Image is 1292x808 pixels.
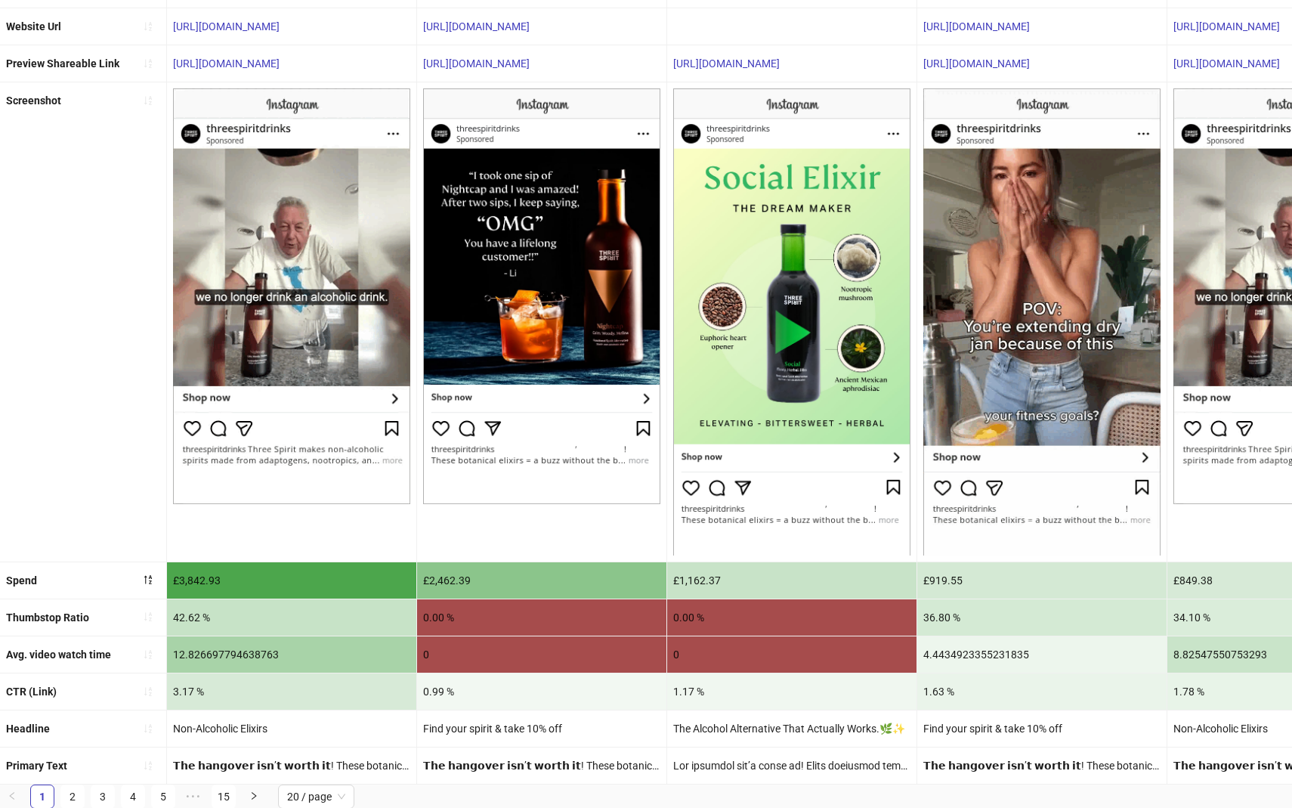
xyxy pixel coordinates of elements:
[122,785,144,808] a: 4
[287,785,345,808] span: 20 / page
[143,723,153,734] span: sort-ascending
[1173,57,1280,70] a: [URL][DOMAIN_NAME]
[6,94,61,107] b: Screenshot
[923,88,1161,555] img: Screenshot 120231203749740689
[6,611,89,624] b: Thumbstop Ratio
[417,748,666,784] div: 𝗧𝗵𝗲 𝗵𝗮𝗻𝗴𝗼𝘃𝗲𝗿 𝗶𝘀𝗻’𝘁 𝘄𝗼𝗿𝘁𝗵 𝗶𝘁! These botanical elixirs = a buzz without the booze? ✨ Basically, the...
[31,785,54,808] a: 1
[173,20,280,33] a: [URL][DOMAIN_NAME]
[8,791,17,800] span: left
[173,57,280,70] a: [URL][DOMAIN_NAME]
[917,562,1167,599] div: £919.55
[917,673,1167,710] div: 1.63 %
[667,748,916,784] div: Lor ipsumdol sit’a conse ad! Elits doeiusmod tempori = u labo etdolor mag aliqu? ✨ ⭐⭐⭐⭐⭐ “E'ad mi...
[417,710,666,747] div: Find your spirit & take 10% off
[667,562,916,599] div: £1,162.37
[917,636,1167,673] div: 4.4434923355231835
[143,21,153,32] span: sort-ascending
[423,20,530,33] a: [URL][DOMAIN_NAME]
[673,88,910,555] img: Screenshot 120227652503910689
[167,636,416,673] div: 12.826697794638763
[249,791,258,800] span: right
[167,673,416,710] div: 3.17 %
[6,20,61,33] b: Website Url
[417,673,666,710] div: 0.99 %
[167,710,416,747] div: Non-Alcoholic Elixirs
[6,57,119,70] b: Preview Shareable Link
[143,686,153,697] span: sort-ascending
[6,649,111,661] b: Avg. video watch time
[167,748,416,784] div: 𝗧𝗵𝗲 𝗵𝗮𝗻𝗴𝗼𝘃𝗲𝗿 𝗶𝘀𝗻’𝘁 𝘄𝗼𝗿𝘁𝗵 𝗶𝘁! These botanical elixirs = a buzz without the booze? ✨ Basically, the...
[673,57,780,70] a: [URL][DOMAIN_NAME]
[61,785,84,808] a: 2
[667,710,916,747] div: The Alcohol Alternative That Actually Works.🌿✨
[667,599,916,636] div: 0.00 %
[417,599,666,636] div: 0.00 %
[417,562,666,599] div: £2,462.39
[143,95,153,106] span: sort-ascending
[91,785,114,808] a: 3
[6,574,37,587] b: Spend
[143,611,153,622] span: sort-ascending
[917,748,1167,784] div: 𝗧𝗵𝗲 𝗵𝗮𝗻𝗴𝗼𝘃𝗲𝗿 𝗶𝘀𝗻’𝘁 𝘄𝗼𝗿𝘁𝗵 𝗶𝘁! These botanical elixirs = a buzz without the booze? ✨ Basically, the...
[6,760,67,772] b: Primary Text
[917,599,1167,636] div: 36.80 %
[423,88,660,504] img: Screenshot 120227652503960689
[212,785,235,808] a: 15
[143,574,153,585] span: sort-descending
[423,57,530,70] a: [URL][DOMAIN_NAME]
[167,562,416,599] div: £3,842.93
[1173,20,1280,33] a: [URL][DOMAIN_NAME]
[152,785,175,808] a: 5
[923,57,1030,70] a: [URL][DOMAIN_NAME]
[143,760,153,771] span: sort-ascending
[923,20,1030,33] a: [URL][DOMAIN_NAME]
[143,58,153,69] span: sort-ascending
[143,649,153,660] span: sort-ascending
[667,636,916,673] div: 0
[173,88,410,504] img: Screenshot 120232112483740689
[667,673,916,710] div: 1.17 %
[917,710,1167,747] div: Find your spirit & take 10% off
[6,723,50,735] b: Headline
[6,686,57,698] b: CTR (Link)
[167,599,416,636] div: 42.62 %
[417,636,666,673] div: 0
